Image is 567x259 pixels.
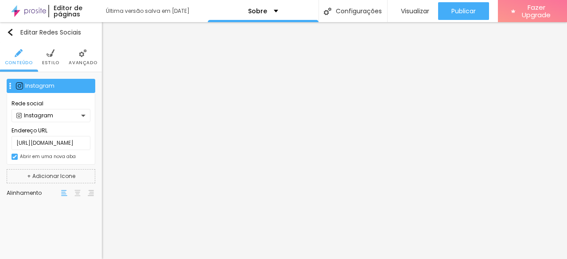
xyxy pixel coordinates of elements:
[401,8,429,15] span: Visualizar
[102,22,567,259] iframe: Editor
[15,49,23,57] img: Icone
[12,100,90,108] span: Rede social
[47,49,54,57] img: Icone
[248,8,267,14] p: Sobre
[42,61,59,65] span: Estilo
[16,82,23,89] img: Instagram
[12,127,90,135] label: Endereço URL
[438,2,489,20] button: Publicar
[7,83,13,89] img: Icone
[16,113,81,118] div: Instagram
[79,49,87,57] img: Icone
[519,4,554,19] span: Fazer Upgrade
[106,8,208,14] div: Última versão salva em [DATE]
[48,5,97,17] div: Editor de páginas
[61,190,67,196] img: paragraph-left-align.svg
[74,190,81,196] img: paragraph-center-align.svg
[20,155,76,159] div: Abrir em uma nova aba
[7,29,14,36] img: Icone
[7,29,81,36] div: Editar Redes Sociais
[7,190,60,196] div: Alinhamento
[16,113,22,118] img: Instagram
[12,155,17,159] img: Icone
[324,8,331,15] img: Icone
[451,8,476,15] span: Publicar
[88,190,94,196] img: paragraph-right-align.svg
[25,83,90,89] div: Instagram
[5,61,33,65] span: Conteúdo
[388,2,438,20] button: Visualizar
[7,169,95,183] button: + Adicionar Icone
[69,61,97,65] span: Avançado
